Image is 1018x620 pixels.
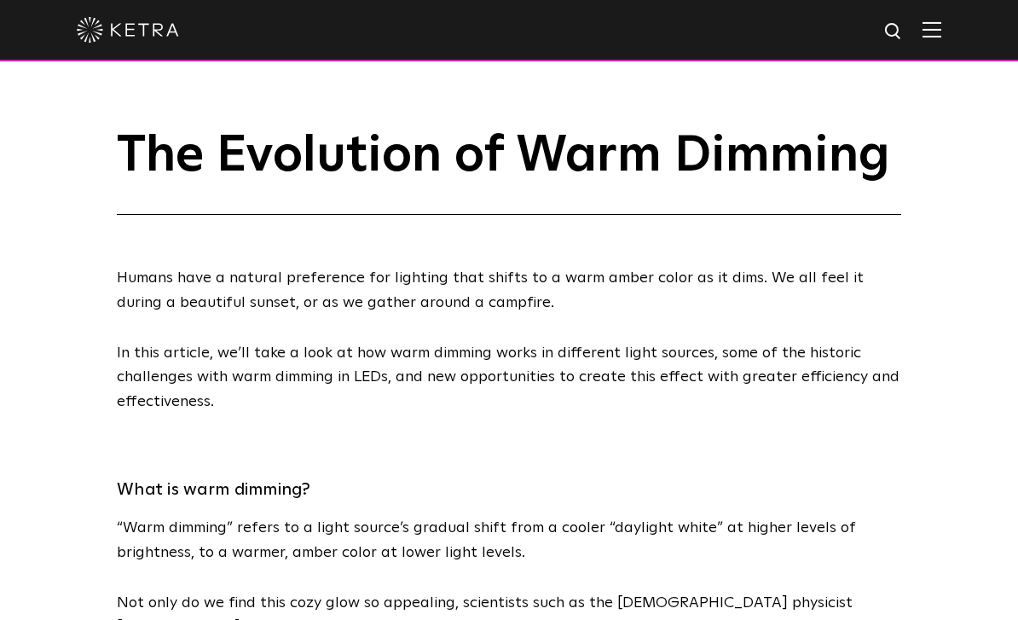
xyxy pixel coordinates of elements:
span: In this article, we’ll take a look at how warm dimming works in different light sources, some of ... [117,345,899,410]
h1: The Evolution of Warm Dimming [117,128,901,215]
img: search icon [883,21,905,43]
img: Hamburger%20Nav.svg [923,21,941,38]
img: ketra-logo-2019-white [77,17,179,43]
p: “Warm dimming” refers to a light source’s gradual shift from a cooler “daylight white” at higher ... [117,516,901,565]
p: Humans have a natural preference for lighting that shifts to a warm amber color as it dims. We al... [117,266,901,316]
h3: What is warm dimming? [117,474,901,505]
